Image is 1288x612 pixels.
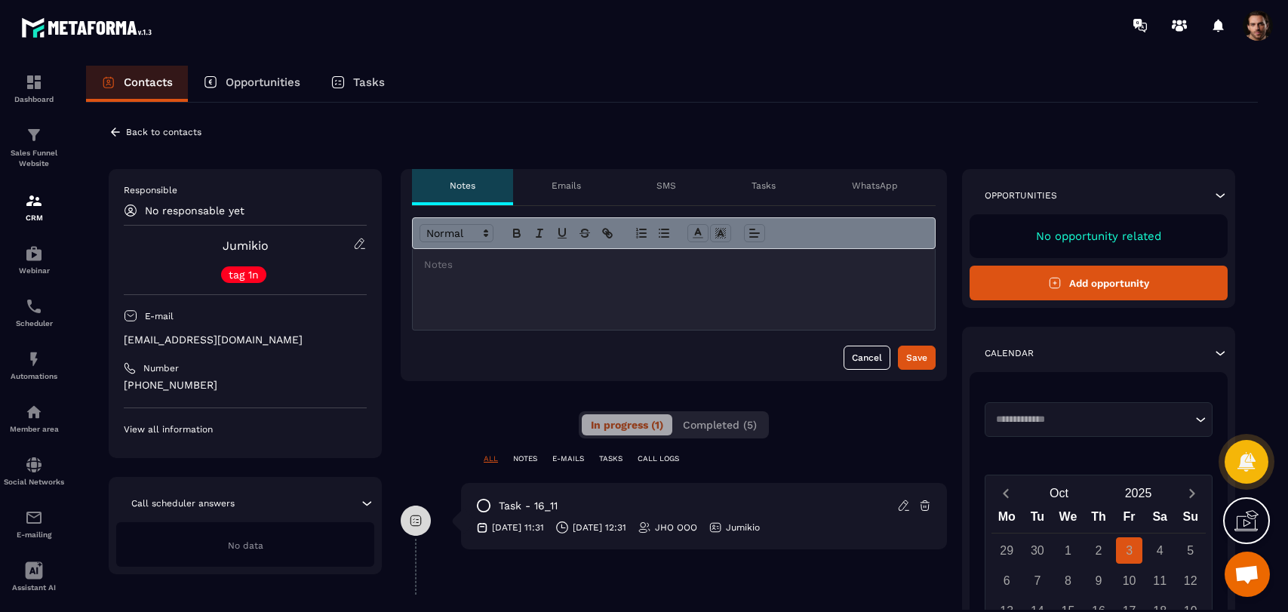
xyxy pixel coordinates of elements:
a: formationformationSales Funnel Website [4,115,64,180]
div: We [1053,506,1084,533]
div: 8 [1055,567,1081,594]
div: 9 [1086,567,1112,594]
p: CALL LOGS [638,454,679,464]
p: Notes [450,180,475,192]
img: automations [25,244,43,263]
p: [DATE] 12:31 [573,521,626,534]
img: formation [25,73,43,91]
button: Open months overlay [1019,480,1099,506]
div: 3 [1116,537,1142,564]
p: Tasks [752,180,776,192]
p: Automations [4,372,64,380]
div: 11 [1147,567,1173,594]
a: Contacts [86,66,188,102]
div: 10 [1116,567,1142,594]
p: E-mailing [4,531,64,539]
img: scheduler [25,297,43,315]
p: Number [143,362,179,374]
p: Jumikio [726,521,760,534]
a: schedulerschedulerScheduler [4,286,64,339]
img: social-network [25,456,43,474]
div: 7 [1024,567,1050,594]
p: Opportunities [985,189,1057,201]
button: Add opportunity [970,266,1228,300]
a: social-networksocial-networkSocial Networks [4,444,64,497]
div: 30 [1024,537,1050,564]
a: Tasks [315,66,400,102]
button: Completed (5) [674,414,766,435]
p: NOTES [513,454,537,464]
div: 1 [1055,537,1081,564]
a: automationsautomationsAutomations [4,339,64,392]
a: automationsautomationsWebinar [4,233,64,286]
div: 6 [994,567,1020,594]
div: 2 [1086,537,1112,564]
div: Su [1175,506,1206,533]
a: formationformationDashboard [4,62,64,115]
img: formation [25,192,43,210]
div: Mo [991,506,1022,533]
a: emailemailE-mailing [4,497,64,550]
div: Search for option [985,402,1213,437]
p: Scheduler [4,319,64,328]
div: Sa [1145,506,1176,533]
a: Opportunities [188,66,315,102]
div: Tu [1022,506,1053,533]
p: Emails [552,180,581,192]
div: Save [906,350,927,365]
p: Sales Funnel Website [4,148,64,169]
p: E-mail [145,310,174,322]
a: automationsautomationsMember area [4,392,64,444]
a: Assistant AI [4,550,64,603]
span: In progress (1) [591,419,663,431]
button: Next month [1178,483,1206,503]
p: Responsible [124,184,367,196]
button: Save [898,346,936,370]
button: Previous month [991,483,1019,503]
p: [EMAIL_ADDRESS][DOMAIN_NAME] [124,333,367,347]
button: In progress (1) [582,414,672,435]
div: 29 [994,537,1020,564]
p: Social Networks [4,478,64,486]
p: JHO OOO [655,521,697,534]
div: 4 [1147,537,1173,564]
p: Back to contacts [126,127,201,137]
p: TASKS [599,454,622,464]
div: 5 [1177,537,1203,564]
span: Completed (5) [683,419,757,431]
img: automations [25,350,43,368]
p: SMS [656,180,676,192]
a: Jumikio [223,238,269,253]
button: Cancel [844,346,890,370]
p: tag 1n [229,269,259,280]
p: ALL [484,454,498,464]
p: Call scheduler answers [131,497,235,509]
p: [PHONE_NUMBER] [124,378,367,392]
p: Opportunities [226,75,300,89]
img: automations [25,403,43,421]
input: Search for option [991,412,1191,427]
p: CRM [4,214,64,222]
p: WhatsApp [852,180,898,192]
p: Contacts [124,75,173,89]
p: No responsable yet [145,205,244,217]
button: Open years overlay [1099,480,1178,506]
div: Fr [1114,506,1145,533]
img: logo [21,14,157,42]
img: formation [25,126,43,144]
p: Assistant AI [4,583,64,592]
p: [DATE] 11:31 [492,521,544,534]
p: E-MAILS [552,454,584,464]
p: Tasks [353,75,385,89]
p: Member area [4,425,64,433]
a: formationformationCRM [4,180,64,233]
p: Calendar [985,347,1034,359]
span: No data [228,540,263,551]
p: No opportunity related [985,229,1213,243]
p: Webinar [4,266,64,275]
div: 12 [1177,567,1203,594]
div: Th [1084,506,1114,533]
p: View all information [124,423,367,435]
div: Mở cuộc trò chuyện [1225,552,1270,597]
p: Dashboard [4,95,64,103]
